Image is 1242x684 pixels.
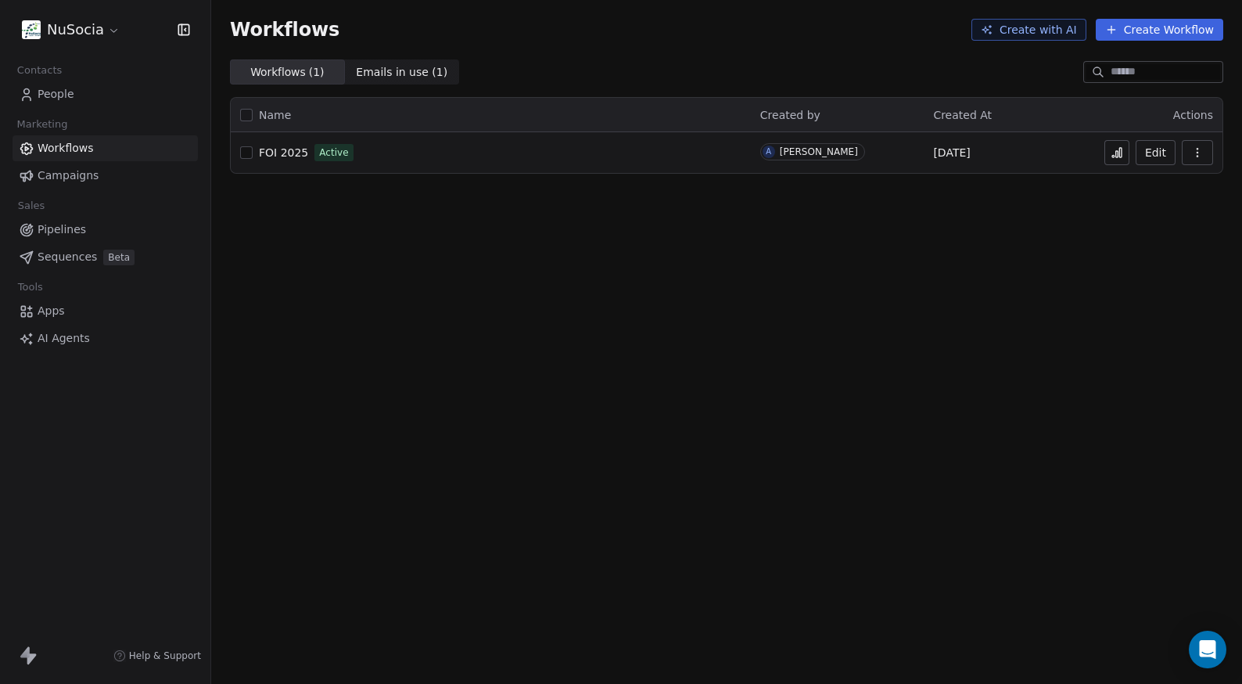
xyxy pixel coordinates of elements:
span: Beta [103,250,135,265]
div: Open Intercom Messenger [1189,631,1226,668]
button: Edit [1136,140,1176,165]
span: Name [259,107,291,124]
span: Workflows [38,140,94,157]
a: Campaigns [13,163,198,189]
span: Created At [933,109,992,121]
span: Sales [11,194,52,218]
span: Contacts [10,59,69,82]
a: AI Agents [13,326,198,351]
button: NuSocia [19,16,124,43]
div: A [766,146,771,158]
span: Created by [760,109,820,121]
span: [DATE] [933,145,970,160]
div: [PERSON_NAME] [780,146,858,157]
span: AI Agents [38,330,90,347]
span: Help & Support [129,650,201,662]
span: Campaigns [38,167,99,184]
span: Active [319,146,348,160]
span: Emails in use ( 1 ) [356,64,447,81]
a: SequencesBeta [13,244,198,270]
span: Workflows [230,19,339,41]
span: Sequences [38,249,97,265]
a: Apps [13,298,198,324]
span: NuSocia [47,20,104,40]
span: Pipelines [38,221,86,238]
a: People [13,81,198,107]
span: Apps [38,303,65,319]
span: Tools [11,275,49,299]
button: Create with AI [971,19,1086,41]
a: Help & Support [113,650,201,662]
span: Actions [1173,109,1213,121]
button: Create Workflow [1096,19,1223,41]
img: LOGO_1_WB.png [22,20,41,39]
a: Workflows [13,135,198,161]
a: FOI 2025 [259,145,308,160]
a: Pipelines [13,217,198,243]
span: FOI 2025 [259,146,308,159]
span: People [38,86,74,103]
span: Marketing [10,113,74,136]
